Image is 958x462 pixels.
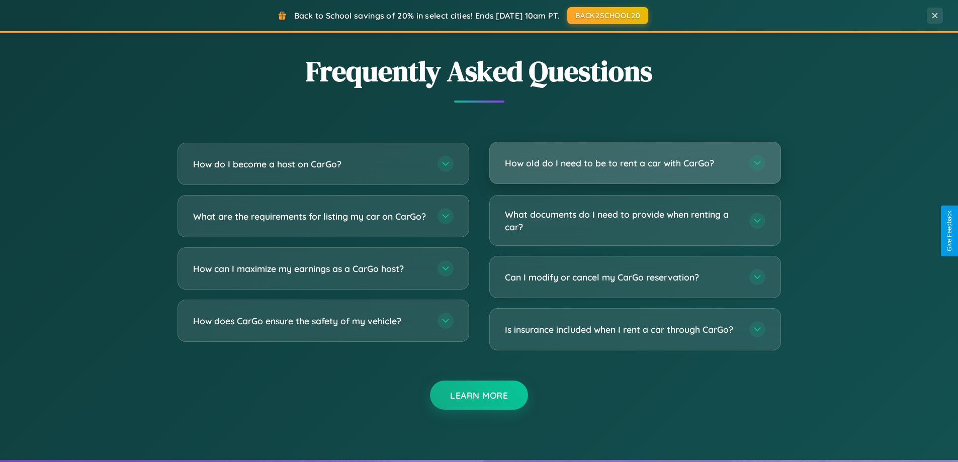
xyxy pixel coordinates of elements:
h3: Can I modify or cancel my CarGo reservation? [505,271,739,284]
h3: What are the requirements for listing my car on CarGo? [193,210,427,223]
h3: Is insurance included when I rent a car through CarGo? [505,323,739,336]
h3: How old do I need to be to rent a car with CarGo? [505,157,739,169]
span: Back to School savings of 20% in select cities! Ends [DATE] 10am PT. [294,11,560,21]
div: Give Feedback [946,211,953,251]
h3: How does CarGo ensure the safety of my vehicle? [193,315,427,327]
h2: Frequently Asked Questions [178,52,781,90]
h3: How can I maximize my earnings as a CarGo host? [193,262,427,275]
h3: How do I become a host on CarGo? [193,158,427,170]
button: Learn More [430,381,528,410]
button: BACK2SCHOOL20 [567,7,648,24]
h3: What documents do I need to provide when renting a car? [505,208,739,233]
